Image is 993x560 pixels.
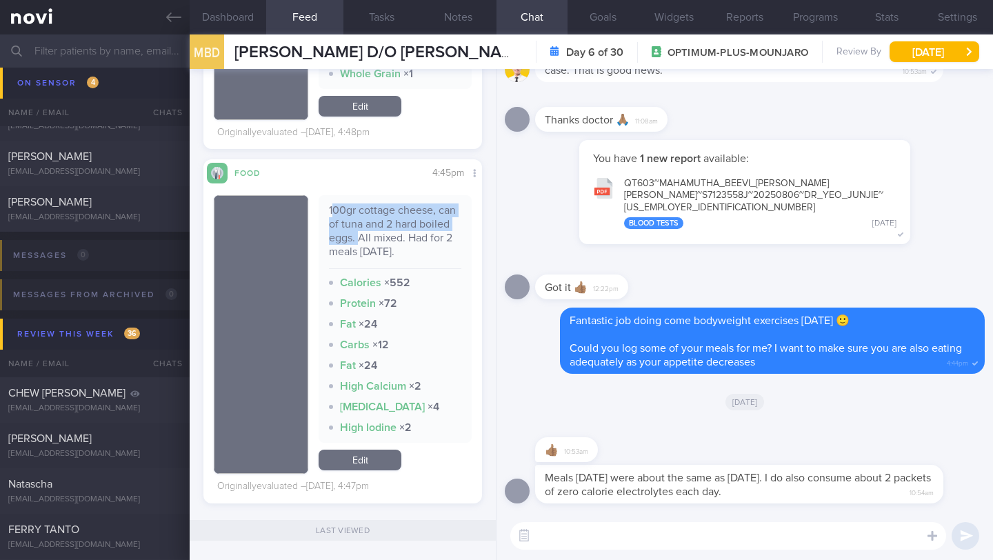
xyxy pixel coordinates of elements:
strong: × 2 [409,381,421,392]
div: [EMAIL_ADDRESS][DOMAIN_NAME] [8,449,181,459]
span: [PERSON_NAME] [8,151,92,162]
span: [DATE] [725,394,765,410]
strong: Whole Grain [340,68,401,79]
span: Got it 👍🏽 [545,282,588,293]
span: Meals [DATE] were about the same as [DATE]. I do also consume about 2 packets of zero calorie ele... [545,472,931,497]
span: 12:22pm [593,281,619,294]
span: [PERSON_NAME] D/O [PERSON_NAME] [234,44,529,61]
span: 11:08am [635,113,658,126]
div: Originally evaluated – [DATE], 4:48pm [217,127,370,139]
div: MBD [186,26,228,79]
span: [PERSON_NAME] [8,433,92,444]
strong: × 552 [384,277,410,288]
span: CHEW [PERSON_NAME] [8,388,126,399]
span: Fantastic job doing come bodyweight exercises [DATE] 🙂 [570,315,850,326]
div: [EMAIL_ADDRESS][DOMAIN_NAME] [8,494,181,505]
strong: × 24 [359,360,377,371]
a: Edit [319,450,401,470]
span: 0 [77,249,89,261]
div: [EMAIL_ADDRESS][DOMAIN_NAME] [8,167,181,177]
strong: × 12 [372,339,389,350]
span: 10:53am [564,443,588,457]
strong: High Iodine [340,422,397,433]
a: Edit [319,96,401,117]
div: Messages [10,246,92,265]
div: Last viewed [190,520,496,541]
span: 👍🏽 [545,445,559,456]
span: 0 [165,288,177,300]
span: 10:53am [903,63,927,77]
div: [EMAIL_ADDRESS][DOMAIN_NAME] [8,540,181,550]
strong: High Calcium [340,381,406,392]
div: [EMAIL_ADDRESS][DOMAIN_NAME] [8,76,181,86]
span: Natascha [8,479,52,490]
span: Meanwhile, just to keep you posted, the recent [MEDICAL_DATA] you did to interrogate your [MEDICA... [545,23,923,76]
span: [PERSON_NAME] [8,106,92,117]
span: 4:45pm [432,168,464,178]
strong: [MEDICAL_DATA] [340,401,425,412]
strong: Day 6 of 30 [566,46,623,59]
strong: 1 new report [637,153,703,164]
strong: Fat [340,360,356,371]
strong: Calories [340,277,381,288]
div: 100gr cottage cheese, can of tuna and 2 hard boiled eggs. All mixed. Had for 2 meals [DATE]. [329,203,461,269]
button: [DATE] [890,41,979,62]
p: You have available: [593,152,896,166]
div: QT603~MAHAMUTHA_ BEEVI_ [PERSON_NAME] [PERSON_NAME]~S7123558J~20250806~DR_ YEO_ JUNJIE~[US_EMPLOY... [624,178,896,230]
strong: × 4 [428,401,439,412]
strong: Carbs [340,339,370,350]
span: [PERSON_NAME] [8,197,92,208]
div: Review this week [14,325,143,343]
div: Chats [134,350,190,377]
div: Originally evaluated – [DATE], 4:47pm [217,481,369,493]
span: Thanks doctor 🙏🏽 [545,114,630,126]
img: 100gr cottage cheese, can of tuna and 2 hard boiled eggs. All mixed. Had for 2 meals today. [214,195,308,474]
span: Could you log some of your meals for me? I want to make sure you are also eating adequately as yo... [570,343,962,368]
strong: × 72 [379,298,397,309]
strong: Fat [340,319,356,330]
div: [EMAIL_ADDRESS][DOMAIN_NAME] [8,212,181,223]
strong: × 1 [403,68,413,79]
div: Food [228,166,283,178]
span: 36 [124,328,140,339]
div: Messages from Archived [10,286,181,304]
button: QT603~MAHAMUTHA_BEEVI_[PERSON_NAME][PERSON_NAME]~S7123558J~20250806~DR_YEO_JUNJIE~[US_EMPLOYER_ID... [586,169,903,237]
strong: Protein [340,298,376,309]
strong: × 24 [359,319,377,330]
div: Blood Tests [624,217,683,229]
span: 10:54am [910,485,934,498]
span: Review By [836,46,881,59]
div: [EMAIL_ADDRESS][DOMAIN_NAME] [8,121,181,132]
div: [EMAIL_ADDRESS][DOMAIN_NAME] [8,403,181,414]
span: 4:44pm [947,355,968,368]
span: FERRY TANTO [8,524,79,535]
strong: × 2 [399,422,412,433]
span: OPTIMUM-PLUS-MOUNJARO [668,46,808,60]
div: [DATE] [872,219,896,229]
